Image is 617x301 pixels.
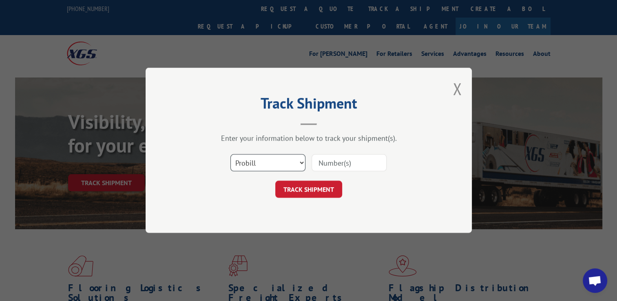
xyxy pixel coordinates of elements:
input: Number(s) [312,155,387,172]
div: Open chat [583,268,607,293]
h2: Track Shipment [186,97,431,113]
button: Close modal [453,78,462,100]
div: Enter your information below to track your shipment(s). [186,134,431,143]
button: TRACK SHIPMENT [275,181,342,198]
